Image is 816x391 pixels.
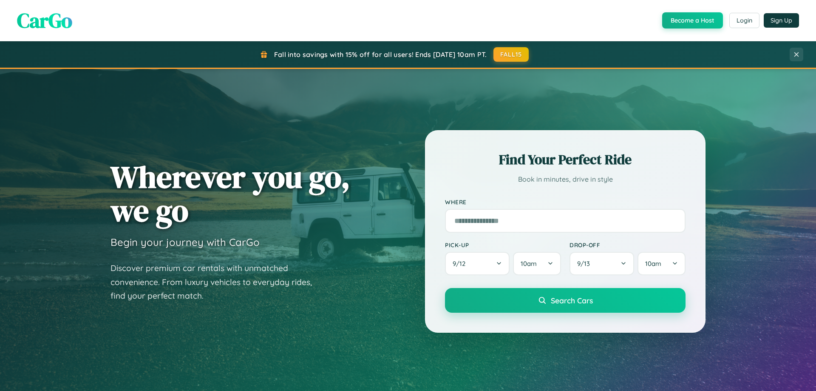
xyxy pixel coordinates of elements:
[637,252,686,275] button: 10am
[569,252,634,275] button: 9/13
[662,12,723,29] button: Become a Host
[445,198,686,205] label: Where
[110,160,350,227] h1: Wherever you go, we go
[445,241,561,248] label: Pick-up
[17,6,72,34] span: CarGo
[445,173,686,186] p: Book in minutes, drive in style
[445,252,510,275] button: 9/12
[521,260,537,268] span: 10am
[453,260,470,268] span: 9 / 12
[110,236,260,248] h3: Begin your journey with CarGo
[729,13,759,28] button: Login
[764,13,799,28] button: Sign Up
[577,260,594,268] span: 9 / 13
[569,241,686,248] label: Drop-off
[551,296,593,305] span: Search Cars
[645,260,661,268] span: 10am
[493,47,529,62] button: FALL15
[274,50,487,59] span: Fall into savings with 15% off for all users! Ends [DATE] 10am PT.
[445,150,686,169] h2: Find Your Perfect Ride
[110,261,323,303] p: Discover premium car rentals with unmatched convenience. From luxury vehicles to everyday rides, ...
[445,288,686,313] button: Search Cars
[513,252,561,275] button: 10am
